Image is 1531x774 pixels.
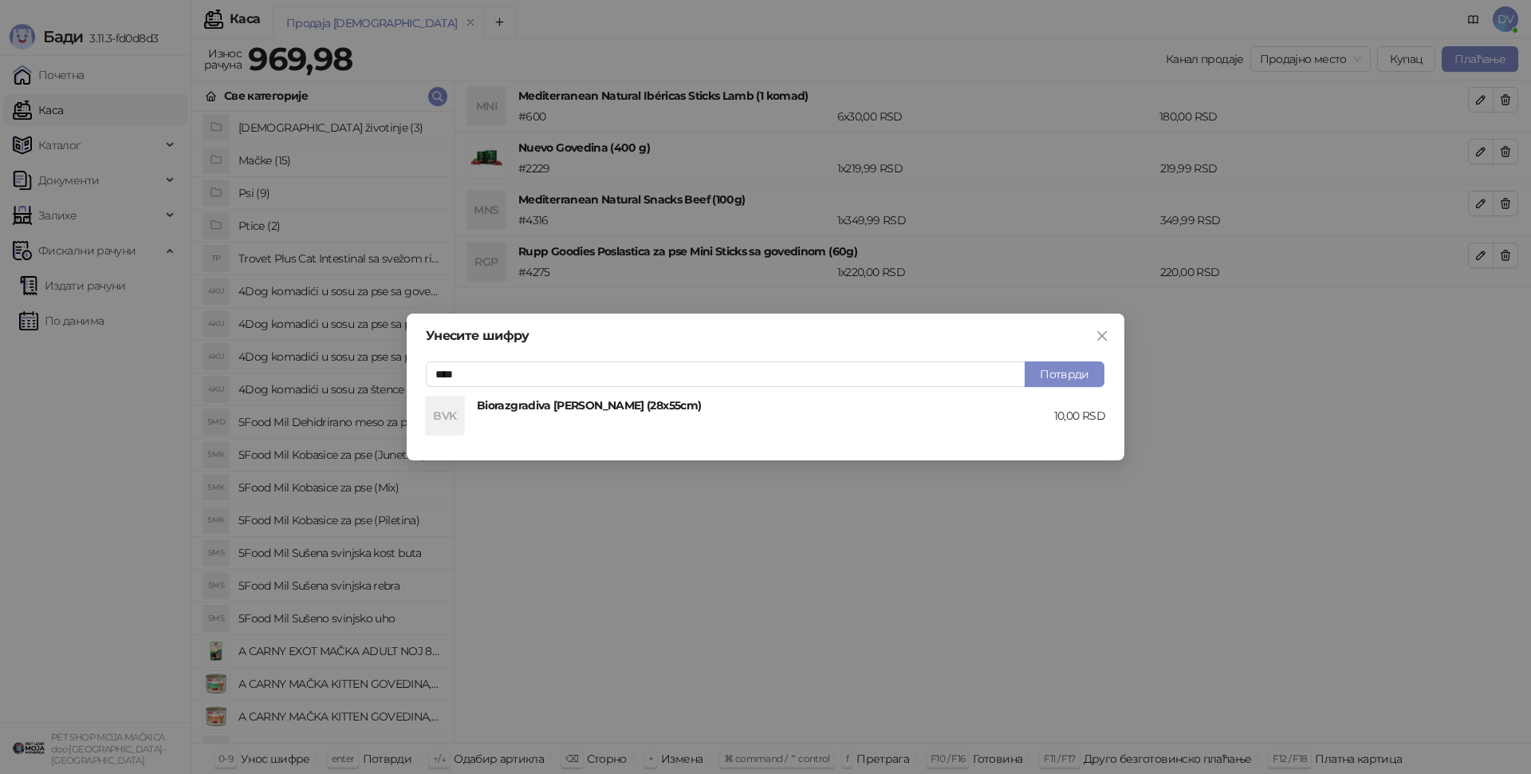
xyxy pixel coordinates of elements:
[1025,361,1104,387] button: Потврди
[1054,407,1105,425] div: 10,00 RSD
[1089,330,1115,342] span: Close
[426,397,464,435] div: BVK
[477,397,1054,414] h4: Biorazgradiva [PERSON_NAME] (28x55cm)
[1089,323,1115,349] button: Close
[426,330,1105,342] div: Унесите шифру
[1096,330,1108,342] span: close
